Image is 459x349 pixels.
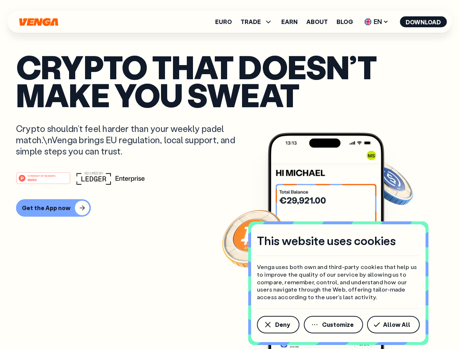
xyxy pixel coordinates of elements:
h4: This website uses cookies [257,233,396,248]
img: Bitcoin [221,205,286,271]
svg: Home [18,18,59,26]
p: Venga uses both own and third-party cookies that help us to improve the quality of our service by... [257,263,420,301]
a: Get the App now [16,199,443,217]
tspan: Web3 [28,177,37,181]
button: Deny [257,316,299,333]
a: About [306,19,328,25]
img: flag-uk [364,18,371,25]
button: Customize [304,316,363,333]
a: Blog [337,19,353,25]
button: Allow All [367,316,420,333]
span: TRADE [241,17,273,26]
button: Download [400,16,447,27]
span: TRADE [241,19,261,25]
div: Get the App now [22,204,71,212]
img: USDC coin [362,156,415,209]
p: Crypto that doesn’t make you sweat [16,53,443,108]
span: EN [362,16,391,28]
a: Earn [281,19,298,25]
span: Customize [322,322,354,328]
p: Crypto shouldn’t feel harder than your weekly padel match.\nVenga brings EU regulation, local sup... [16,123,246,157]
span: Allow All [383,322,410,328]
a: #1 PRODUCT OF THE MONTHWeb3 [16,176,71,186]
span: Deny [275,322,290,328]
button: Get the App now [16,199,91,217]
a: Euro [215,19,232,25]
tspan: #1 PRODUCT OF THE MONTH [28,174,55,177]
